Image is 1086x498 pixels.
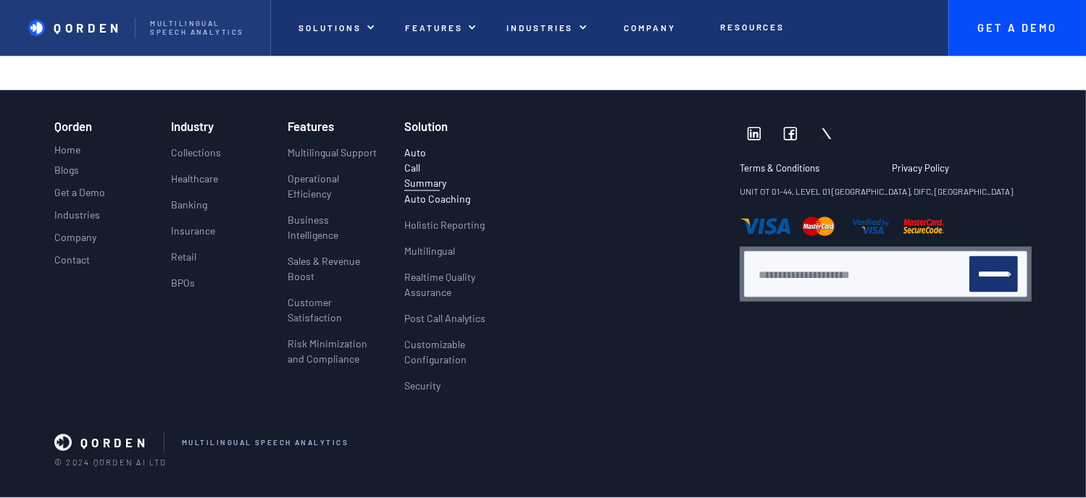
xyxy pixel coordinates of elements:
a: Business Intelligence [288,212,381,253]
h3: Industry [171,119,214,132]
a: Privacy Policy [892,163,949,184]
a: BPOs [171,275,195,301]
a: Multilingual Support [288,145,377,171]
p: Auto Coaching [404,191,470,206]
p: Multilingual Speech analytics [150,20,254,37]
p: Insurance [171,223,215,238]
a: Healthcare [171,171,218,197]
h3: Qorden [54,119,92,138]
p: Retail [171,249,196,264]
a: Retail [171,249,196,275]
p: Customer Satisfaction [288,295,381,325]
p: Multilingual Support [288,145,377,160]
a: Home [54,142,80,160]
form: Newsletter [758,256,1018,292]
p: Solutions [299,22,362,33]
p: Security [404,378,440,393]
a: Realtime Quality Assurance [404,269,521,311]
p: BPOs [171,275,195,290]
p: Business Intelligence [288,212,381,242]
p: QORDEN [54,20,122,35]
p: Company [625,22,677,33]
a: Security [404,378,440,404]
p: Post Call Analytics [404,311,485,326]
a: Customer Satisfaction [288,295,381,336]
p: QORDEN [80,435,149,450]
h3: Solution [404,119,448,132]
p: © 2024 Qorden AI LTD [54,458,1032,468]
p: features [405,22,463,33]
p: Healthcare [171,171,218,186]
p: Customizable Configuration [404,337,521,367]
p: Get A Demo [963,22,1072,35]
a: QORDENmULTILINGUAL sPEECH aNALYTICS [54,433,1011,453]
a: Post Call Analytics [404,311,485,337]
a: Get a Demo [54,187,105,205]
a: Holistic Reporting [404,217,485,243]
p: Sales & Revenue Boost [288,253,381,284]
a: Banking [171,197,207,223]
p: Collections [171,145,221,160]
a: Risk Minimization and Compliance [288,336,381,377]
p: Company [54,232,96,244]
p: Get a Demo [54,187,105,199]
p: Operational Efficiency [288,171,381,201]
p: Banking [171,197,207,212]
a: Blogs [54,164,79,182]
strong: UNIT OT 01-44, LEVEL 01 [GEOGRAPHIC_DATA], DIFC, [GEOGRAPHIC_DATA] [740,186,1013,196]
p: Home [54,142,80,157]
p: mULTILINGUAL sPEECH aNALYTICS [182,439,348,447]
h3: Features [288,119,334,132]
a: Multilingual [404,243,455,269]
a: Industries [54,209,100,227]
p: Terms & Conditions [740,163,865,174]
p: Privacy Policy [892,163,949,174]
p: Risk Minimization and Compliance [288,336,381,366]
a: Operational Efficiency [288,171,381,212]
a: Contact [54,254,90,272]
a: Auto Coaching [404,191,470,217]
a: Terms & Conditions [740,163,880,184]
p: Contact [54,254,90,266]
p: Resources [720,22,785,32]
a: Auto Call Summary [404,145,439,191]
p: Multilingual [404,243,455,258]
p: Industries [54,209,100,221]
p: Blogs [54,164,79,177]
a: Collections [171,145,221,171]
a: Customizable Configuration [404,337,521,378]
p: Holistic Reporting [404,217,485,232]
a: Company [54,232,96,250]
a: Sales & Revenue Boost [288,253,381,295]
a: Insurance [171,223,215,249]
p: Industries [506,22,573,33]
p: Realtime Quality Assurance [404,269,521,300]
